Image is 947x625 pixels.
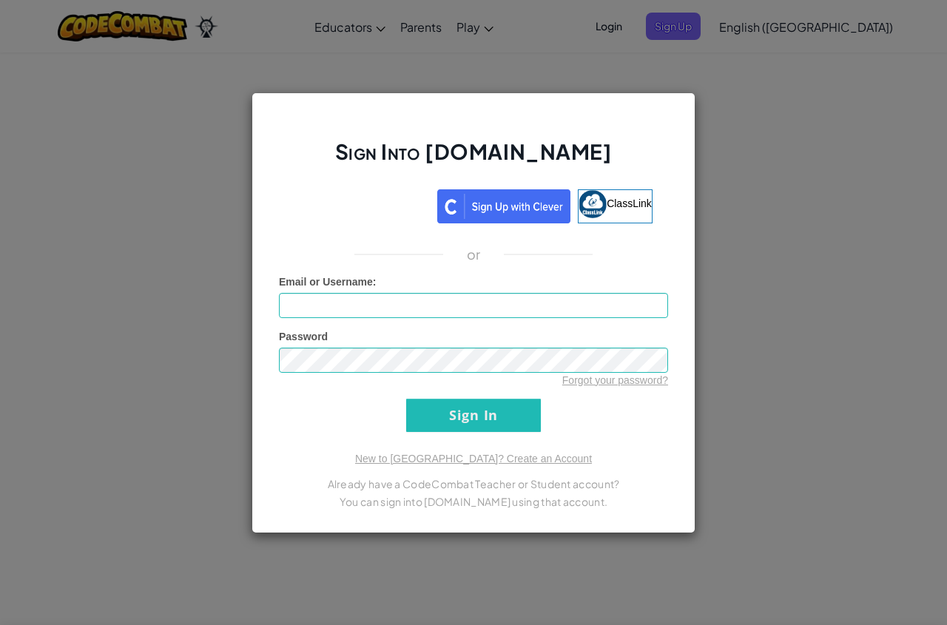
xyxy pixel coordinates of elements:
p: You can sign into [DOMAIN_NAME] using that account. [279,493,668,510]
label: : [279,274,377,289]
p: Already have a CodeCombat Teacher or Student account? [279,475,668,493]
h2: Sign Into [DOMAIN_NAME] [279,138,668,180]
span: ClassLink [607,197,652,209]
span: Password [279,331,328,342]
span: Email or Username [279,276,373,288]
img: classlink-logo-small.png [579,190,607,218]
iframe: Sign in with Google Button [287,188,437,220]
a: New to [GEOGRAPHIC_DATA]? Create an Account [355,453,592,464]
a: Forgot your password? [562,374,668,386]
input: Sign In [406,399,541,432]
img: clever_sso_button@2x.png [437,189,570,223]
p: or [467,246,481,263]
